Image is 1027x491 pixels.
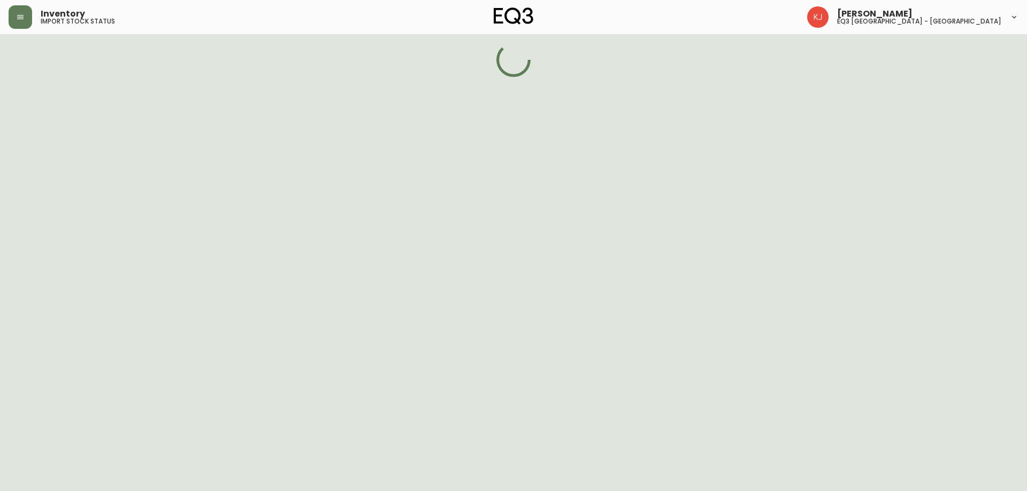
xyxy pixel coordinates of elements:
[41,10,85,18] span: Inventory
[41,18,115,25] h5: import stock status
[494,7,533,25] img: logo
[837,18,1001,25] h5: eq3 [GEOGRAPHIC_DATA] - [GEOGRAPHIC_DATA]
[807,6,829,28] img: 24a625d34e264d2520941288c4a55f8e
[837,10,913,18] span: [PERSON_NAME]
